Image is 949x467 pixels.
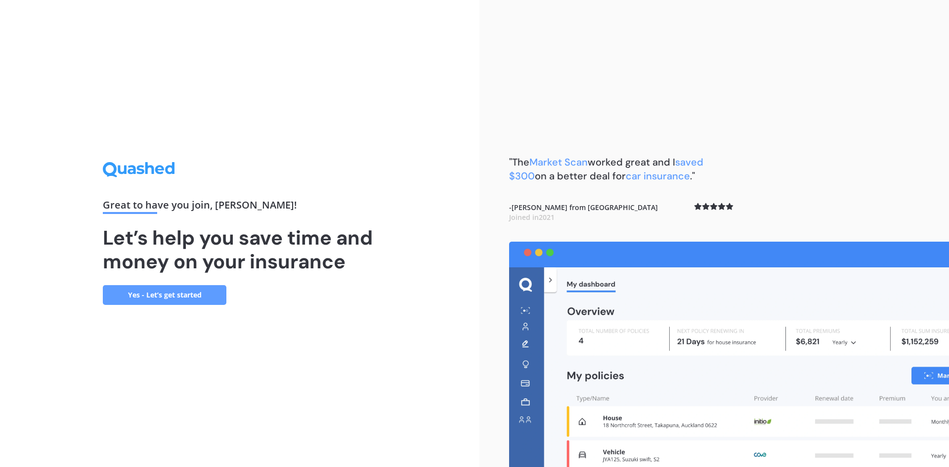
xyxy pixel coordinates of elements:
[103,200,377,214] div: Great to have you join , [PERSON_NAME] !
[509,156,703,182] span: saved $300
[509,156,703,182] b: "The worked great and I on a better deal for ."
[509,203,658,222] b: - [PERSON_NAME] from [GEOGRAPHIC_DATA]
[626,170,690,182] span: car insurance
[509,242,949,467] img: dashboard.webp
[103,285,226,305] a: Yes - Let’s get started
[509,212,555,222] span: Joined in 2021
[103,226,377,273] h1: Let’s help you save time and money on your insurance
[529,156,588,169] span: Market Scan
